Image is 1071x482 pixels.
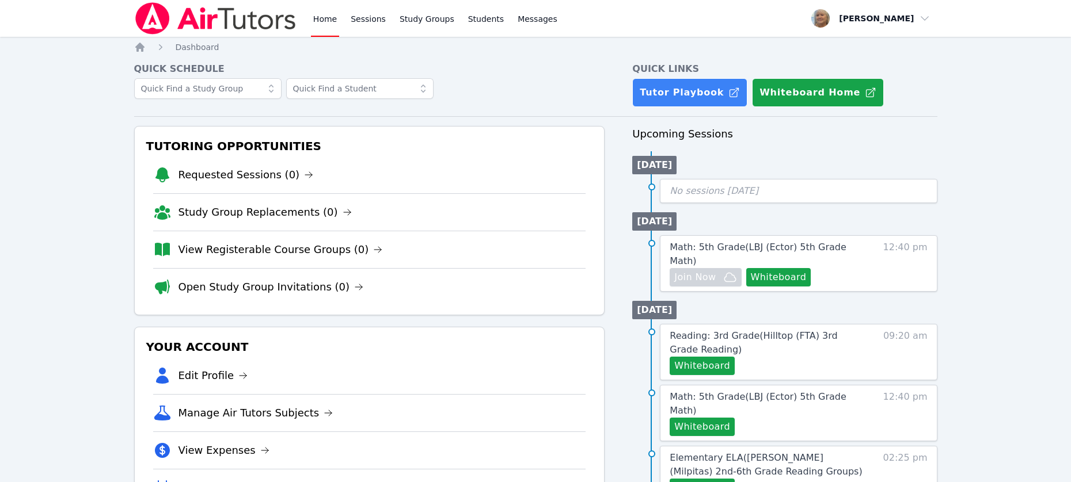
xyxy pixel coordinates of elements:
span: No sessions [DATE] [670,185,758,196]
li: [DATE] [632,301,677,319]
a: Math: 5th Grade(LBJ (Ector) 5th Grade Math) [670,390,863,418]
a: View Registerable Course Groups (0) [178,242,383,258]
a: Elementary ELA([PERSON_NAME] (Milpitas) 2nd-6th Grade Reading Groups) [670,451,863,479]
nav: Breadcrumb [134,41,937,53]
h3: Upcoming Sessions [632,126,937,142]
a: View Expenses [178,442,269,458]
a: Math: 5th Grade(LBJ (Ector) 5th Grade Math) [670,240,863,268]
span: Math: 5th Grade ( LBJ (Ector) 5th Grade Math ) [670,242,846,266]
span: Dashboard [176,43,219,52]
a: Dashboard [176,41,219,53]
a: Requested Sessions (0) [178,167,314,183]
input: Quick Find a Student [286,78,434,99]
a: Tutor Playbook [632,78,747,107]
h3: Your Account [144,336,595,357]
span: 12:40 pm [883,390,928,436]
a: Study Group Replacements (0) [178,204,352,220]
a: Open Study Group Invitations (0) [178,279,364,295]
h4: Quick Schedule [134,62,605,76]
button: Whiteboard [670,357,735,375]
span: Join Now [674,270,716,284]
a: Manage Air Tutors Subjects [178,405,333,421]
span: Messages [518,13,557,25]
button: Whiteboard [670,418,735,436]
a: Reading: 3rd Grade(Hilltop (FTA) 3rd Grade Reading) [670,329,863,357]
span: Elementary ELA ( [PERSON_NAME] (Milpitas) 2nd-6th Grade Reading Groups ) [670,452,862,477]
button: Whiteboard Home [752,78,884,107]
img: Air Tutors [134,2,297,35]
h4: Quick Links [632,62,937,76]
span: Math: 5th Grade ( LBJ (Ector) 5th Grade Math ) [670,391,846,416]
span: 09:20 am [883,329,928,375]
h3: Tutoring Opportunities [144,136,595,156]
button: Whiteboard [746,268,811,286]
li: [DATE] [632,156,677,174]
a: Edit Profile [178,368,248,384]
input: Quick Find a Study Group [134,78,282,99]
li: [DATE] [632,212,677,231]
span: Reading: 3rd Grade ( Hilltop (FTA) 3rd Grade Reading ) [670,330,837,355]
button: Join Now [670,268,741,286]
span: 12:40 pm [883,240,928,286]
